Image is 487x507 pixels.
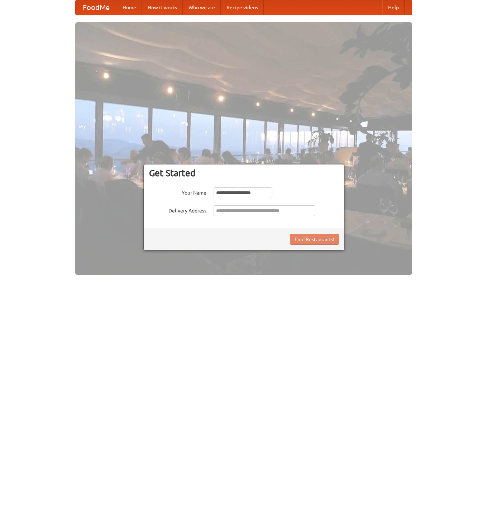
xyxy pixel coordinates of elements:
[183,0,221,15] a: Who we are
[149,205,206,214] label: Delivery Address
[149,187,206,196] label: Your Name
[117,0,142,15] a: Home
[149,168,339,178] h3: Get Started
[290,234,339,245] button: Find Restaurants!
[76,0,117,15] a: FoodMe
[382,0,405,15] a: Help
[142,0,183,15] a: How it works
[221,0,264,15] a: Recipe videos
